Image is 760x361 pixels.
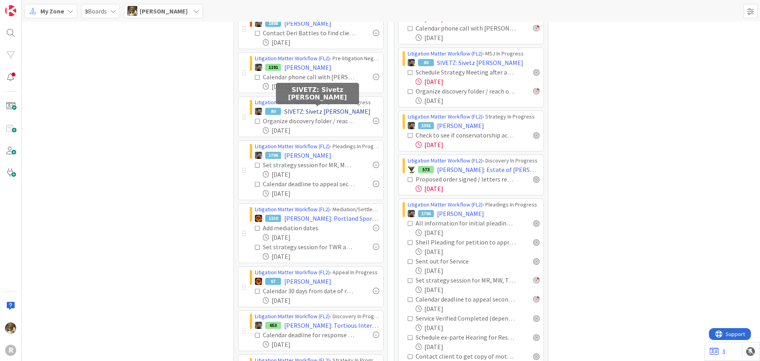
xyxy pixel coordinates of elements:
[437,165,540,174] span: [PERSON_NAME]: Estate of [PERSON_NAME]
[255,278,262,285] img: TR
[40,6,64,16] span: My Zone
[255,20,262,27] img: MW
[416,86,516,96] div: Organize discovery folder / reach out to court reporter re transcripts
[437,121,484,130] span: [PERSON_NAME]
[263,330,355,340] div: Calendar deadline for response to discovery - check with Nic
[408,157,483,164] a: Litigation Matter Workflow (FL2)
[437,58,523,67] span: SIVETZ: Sivetz [PERSON_NAME]
[140,6,188,16] span: [PERSON_NAME]
[416,351,516,361] div: Contact client to get copy of mother's trust
[265,64,281,71] div: 1191
[279,86,356,101] h5: SIVETZ: Sivetz [PERSON_NAME]
[263,72,355,82] div: Calendar phone call with [PERSON_NAME] and client for this week
[5,5,16,16] img: Visit kanbanzone.com
[85,7,88,15] b: 3
[416,228,540,237] div: [DATE]
[265,278,281,285] div: 67
[263,340,379,349] div: [DATE]
[416,285,540,294] div: [DATE]
[263,38,379,47] div: [DATE]
[284,214,379,223] span: [PERSON_NAME]: Portland Sports Medicine & Spine, et al. v. The [PERSON_NAME] Group, et al.
[408,166,415,173] img: NC
[416,130,516,140] div: Check to see if conservatorship accounting has been filed (checked 7/30)
[265,108,281,115] div: 80
[408,201,540,209] div: › Pleadings In Progress
[5,345,16,356] div: R
[416,237,516,247] div: Shell Pleading for petition to approve of distribution - created by paralegal
[437,209,484,218] span: [PERSON_NAME]
[263,286,355,296] div: Calendar 30 days from date of reconsideration decision for petition
[416,313,516,323] div: Service Verified Completed (depends on service method)
[418,210,434,217] div: 1796
[710,347,725,356] a: 3
[416,33,540,42] div: [DATE]
[263,82,379,91] div: [DATE]
[263,170,379,179] div: [DATE]
[416,323,540,332] div: [DATE]
[416,247,540,256] div: [DATE]
[416,294,516,304] div: Calendar deadline to appeal second contempt
[416,96,540,105] div: [DATE]
[265,215,281,222] div: 1150
[5,323,16,334] img: DG
[408,157,540,165] div: › Discovery In Progress
[284,107,370,116] span: SIVETZ: Sivetz [PERSON_NAME]
[263,160,355,170] div: Set strategy session for MR, MW, TWR
[265,322,281,329] div: 653
[255,152,262,159] img: MW
[416,256,498,266] div: Sent out for Service
[416,275,516,285] div: Set strategy session for MR, MW, TWR
[408,50,483,57] a: Litigation Matter Workflow (FL2)
[416,332,516,342] div: Schedule ex-parte Hearing for Restraining Order?
[416,67,516,77] div: Schedule Strategy Meeting after amendment is received
[255,98,379,107] div: › MSJ In Progress
[255,268,379,277] div: › Appeal In Progress
[418,59,434,66] div: 80
[416,23,516,33] div: Calendar phone call with [PERSON_NAME] and client for this week
[265,152,281,159] div: 1796
[255,54,379,63] div: › Pre-litigation Negotiation
[255,64,262,71] img: MW
[416,140,540,149] div: [DATE]
[416,77,540,86] div: [DATE]
[284,151,331,160] span: [PERSON_NAME]
[284,277,331,286] span: [PERSON_NAME]
[263,242,355,252] div: Set strategy session for TWR and TM - early september
[408,113,483,120] a: Litigation Matter Workflow (FL2)
[418,122,434,129] div: 1391
[408,50,540,58] div: › MSJ In Progress
[17,1,36,11] span: Support
[416,174,516,184] div: Proposed order signed / letters received? (new hearing date conversation in process)
[263,252,379,261] div: [DATE]
[127,6,137,16] img: DG
[416,218,516,228] div: All information for initial pleading obtained -
[255,205,379,214] div: › Mediation/Settlement in Progress
[255,322,262,329] img: MW
[255,108,262,115] img: MW
[408,210,415,217] img: MW
[284,321,379,330] span: [PERSON_NAME]: Tortious Interference with Economic Relations
[85,6,107,16] span: Boards
[408,201,483,208] a: Litigation Matter Workflow (FL2)
[263,296,379,305] div: [DATE]
[255,142,379,151] div: › Pleadings In Progress
[263,223,344,233] div: Add mediation dates.
[284,63,331,72] span: [PERSON_NAME]
[416,184,540,193] div: [DATE]
[263,233,379,242] div: [DATE]
[255,215,262,222] img: TR
[255,143,330,150] a: Litigation Matter Workflow (FL2)
[265,20,281,27] div: 1808
[255,99,330,106] a: Litigation Matter Workflow (FL2)
[263,189,379,198] div: [DATE]
[263,116,355,126] div: Organize discovery folder / reach out to court reporter re transcripts
[255,55,330,62] a: Litigation Matter Workflow (FL2)
[255,312,379,321] div: › Discovery In Progress
[416,342,540,351] div: [DATE]
[284,19,331,28] span: [PERSON_NAME]
[255,269,330,276] a: Litigation Matter Workflow (FL2)
[408,113,540,121] div: › Strategy In Progress
[416,304,540,313] div: [DATE]
[263,126,379,135] div: [DATE]
[416,266,540,275] div: [DATE]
